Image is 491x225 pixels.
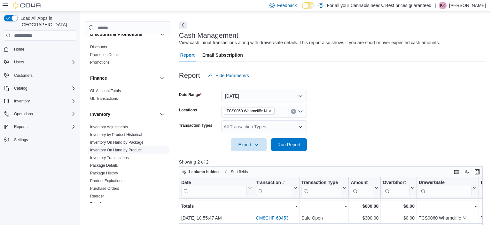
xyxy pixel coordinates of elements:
p: Showing 2 of 2 [179,159,486,165]
button: Operations [1,109,79,118]
label: Locations [179,108,197,113]
div: Kate Kerschner [439,2,447,9]
div: Discounts & Promotions [85,43,171,69]
span: Settings [14,137,28,142]
button: Drawer/Safe [419,180,477,196]
div: Date [181,180,247,196]
button: Hide Parameters [205,69,252,82]
button: Open list of options [298,109,303,114]
span: Inventory Adjustments [90,125,128,130]
button: Discounts & Promotions [90,31,157,37]
button: Users [1,58,79,67]
a: Discounts [90,45,107,49]
label: Transaction Types [179,123,212,128]
span: Users [14,60,24,65]
button: Operations [12,110,35,118]
a: Customers [12,72,35,79]
a: Promotions [90,60,110,65]
p: [PERSON_NAME] [449,2,486,9]
span: Customers [12,71,76,79]
button: Keyboard shortcuts [453,168,461,176]
a: Product Expirations [90,179,123,183]
span: 1 column hidden [188,169,219,174]
button: Over/Short [383,180,415,196]
div: Transaction # [256,180,292,186]
button: Finance [90,75,157,81]
button: Clear input [291,109,296,114]
a: Inventory Adjustments [90,125,128,129]
div: Transaction Type [301,180,342,186]
div: $0.00 [383,202,415,210]
div: Drawer/Safe [419,180,472,186]
span: Inventory [14,99,30,104]
span: Discounts [90,44,107,50]
button: Export [231,138,267,151]
div: $300.00 [351,214,378,222]
span: Inventory On Hand by Product [90,148,142,153]
span: Purchase Orders [90,186,119,191]
div: Transaction # URL [256,180,292,196]
span: Email Subscription [202,49,243,61]
span: Catalog [12,84,76,92]
span: Operations [14,111,33,117]
span: Hide Parameters [215,72,249,79]
h3: Cash Management [179,32,238,39]
div: Safe Open [301,214,347,222]
button: Inventory [90,111,157,117]
button: 1 column hidden [179,168,221,176]
a: Reorder [90,194,104,198]
button: Inventory [1,97,79,106]
button: Transaction Type [301,180,347,196]
nav: Complex example [4,42,76,161]
p: | [435,2,436,9]
div: Date [181,180,247,186]
span: Package Details [90,163,118,168]
span: KK [440,2,445,9]
div: Finance [85,87,171,105]
button: Enter fullscreen [473,168,481,176]
button: Finance [159,74,166,82]
a: Package Details [90,163,118,168]
button: Sort fields [222,168,250,176]
img: Cova [13,2,42,9]
span: Reorder [90,194,104,199]
span: Export [235,138,263,151]
span: Report [180,49,195,61]
a: GL Transactions [90,96,118,101]
span: Inventory [12,97,76,105]
div: [DATE] 10:55:47 AM [181,214,252,222]
a: Inventory On Hand by Product [90,148,142,152]
span: Settings [12,136,76,144]
span: Customers [14,73,33,78]
button: Users [12,58,27,66]
button: Run Report [271,138,307,151]
span: Inventory On Hand by Package [90,140,144,145]
button: Open list of options [298,124,303,129]
a: Transfers [90,202,106,206]
span: TCS0060 Wharncliffe N [224,108,275,115]
h3: Discounts & Promotions [90,31,142,37]
span: Inventory by Product Historical [90,132,142,137]
div: $600.00 [351,202,378,210]
a: Inventory Transactions [90,156,129,160]
div: Over/Short [383,180,409,186]
h3: Report [179,72,200,79]
span: Reports [12,123,76,131]
div: Inventory [85,123,171,210]
span: Load All Apps in [GEOGRAPHIC_DATA] [18,15,76,28]
div: Drawer/Safe [419,180,472,196]
h3: Inventory [90,111,110,117]
button: Transaction # [256,180,297,196]
button: Date [181,180,252,196]
div: Amount [351,180,373,186]
a: Settings [12,136,30,144]
span: TCS0060 Wharncliffe N [227,108,267,114]
span: Home [14,47,24,52]
a: GL Account Totals [90,89,121,93]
